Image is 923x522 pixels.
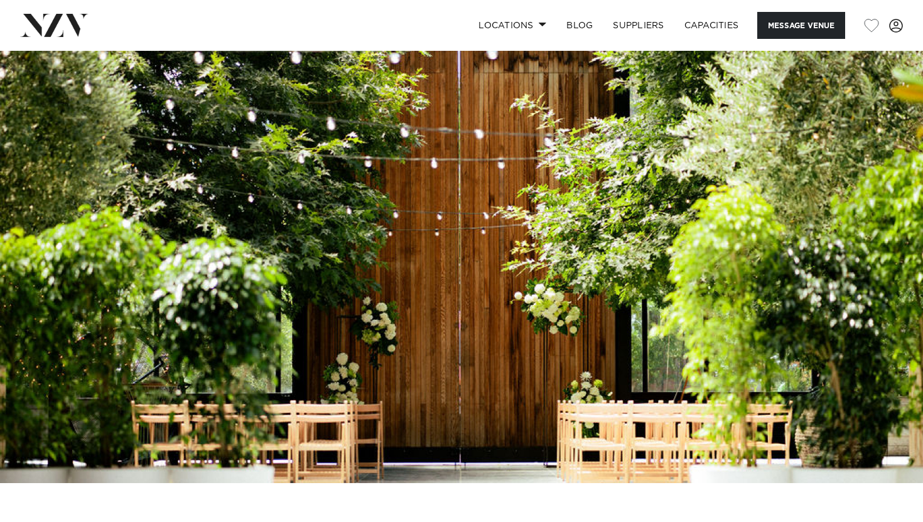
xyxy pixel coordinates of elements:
a: Capacities [674,12,749,39]
a: Locations [468,12,556,39]
a: BLOG [556,12,603,39]
a: SUPPLIERS [603,12,674,39]
img: nzv-logo.png [20,14,89,36]
button: Message Venue [757,12,845,39]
